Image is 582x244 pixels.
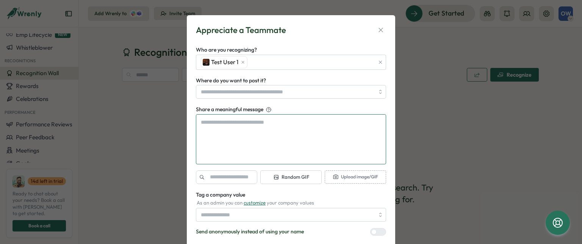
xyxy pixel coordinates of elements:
[211,58,238,66] span: Test User 1
[196,105,263,114] span: Share a meaningful message
[196,228,304,236] p: Send anonymously instead of using your name
[196,200,386,206] div: As an admin you can your company values
[260,170,322,184] button: Random GIF
[203,59,210,66] img: Test User 1
[196,191,245,199] label: Tag a company value
[196,46,257,54] label: Who are you recognizing?
[196,77,266,84] span: Where do you want to post it?
[273,174,309,181] span: Random GIF
[196,24,286,36] div: Appreciate a Teammate
[244,200,266,206] a: customize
